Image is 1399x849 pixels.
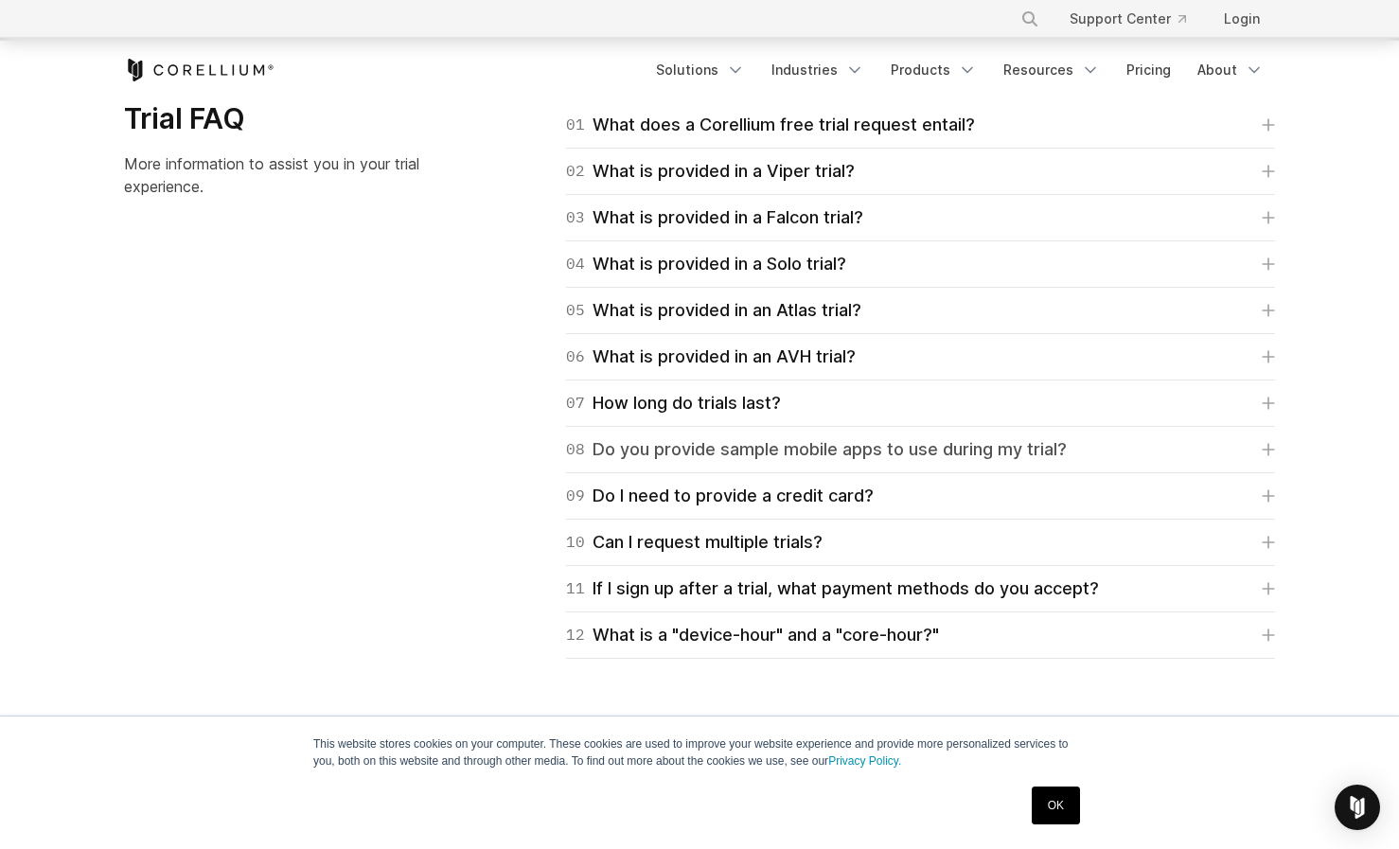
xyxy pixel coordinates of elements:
a: 12What is a "device-hour" and a "core-hour?" [566,622,1275,648]
div: What is provided in an Atlas trial? [566,297,861,324]
div: How long do trials last? [566,390,781,416]
div: Can I request multiple trials? [566,529,823,556]
p: More information to assist you in your trial experience. [124,152,456,198]
a: Pricing [1115,53,1182,87]
p: This website stores cookies on your computer. These cookies are used to improve your website expe... [313,735,1086,769]
span: 01 [566,112,585,138]
a: Industries [760,53,876,87]
div: What is a "device-hour" and a "core-hour?" [566,622,939,648]
div: Navigation Menu [645,53,1275,87]
div: Do I need to provide a credit card? [566,483,874,509]
span: 11 [566,575,585,602]
span: 06 [566,344,585,370]
a: 10Can I request multiple trials? [566,529,1275,556]
span: 12 [566,622,585,648]
h3: Trial FAQ [124,101,456,137]
a: OK [1032,787,1080,824]
span: 08 [566,436,585,463]
span: 09 [566,483,585,509]
div: What does a Corellium free trial request entail? [566,112,975,138]
a: 04What is provided in a Solo trial? [566,251,1275,277]
div: What is provided in a Solo trial? [566,251,846,277]
button: Search [1013,2,1047,36]
span: 02 [566,158,585,185]
div: What is provided in an AVH trial? [566,344,856,370]
a: Corellium Home [124,59,274,81]
a: Privacy Policy. [828,754,901,768]
span: 04 [566,251,585,277]
a: Login [1209,2,1275,36]
a: 01What does a Corellium free trial request entail? [566,112,1275,138]
a: About [1186,53,1275,87]
a: 02What is provided in a Viper trial? [566,158,1275,185]
div: Open Intercom Messenger [1335,785,1380,830]
div: Do you provide sample mobile apps to use during my trial? [566,436,1067,463]
a: Resources [992,53,1111,87]
div: What is provided in a Falcon trial? [566,204,863,231]
span: 10 [566,529,585,556]
a: 05What is provided in an Atlas trial? [566,297,1275,324]
a: Solutions [645,53,756,87]
a: 11If I sign up after a trial, what payment methods do you accept? [566,575,1275,602]
div: If I sign up after a trial, what payment methods do you accept? [566,575,1099,602]
span: 07 [566,390,585,416]
div: What is provided in a Viper trial? [566,158,855,185]
a: 09Do I need to provide a credit card? [566,483,1275,509]
a: Support Center [1054,2,1201,36]
a: 06What is provided in an AVH trial? [566,344,1275,370]
div: Navigation Menu [998,2,1275,36]
span: 03 [566,204,585,231]
a: Products [879,53,988,87]
a: 08Do you provide sample mobile apps to use during my trial? [566,436,1275,463]
a: 07How long do trials last? [566,390,1275,416]
a: 03What is provided in a Falcon trial? [566,204,1275,231]
span: 05 [566,297,585,324]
